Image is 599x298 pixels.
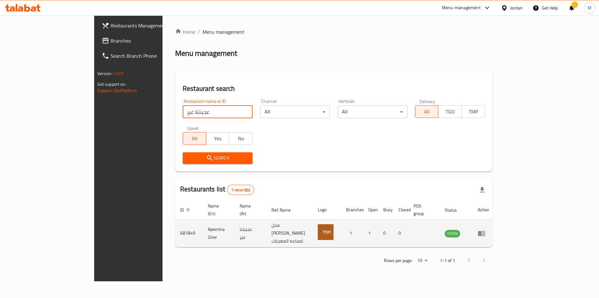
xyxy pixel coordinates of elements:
span: Search [188,154,248,162]
button: Search [183,152,253,164]
span: Restaurants Management [111,22,189,29]
span: Menu management [203,28,244,36]
span: No [232,134,250,143]
input: Search for restaurant name or ID.. [183,106,253,118]
button: All [183,132,206,145]
h2: Restaurants list [180,184,254,195]
span: Yes [209,134,227,143]
span: Get support on: [97,80,126,88]
td: محل [PERSON_NAME] لصناعه المعجنات [266,219,313,247]
nav: breadcrumb [175,28,492,36]
th: Open [363,200,378,219]
img: Ajeentna Gher [318,224,334,240]
span: Status [445,206,465,214]
th: Closed [393,200,408,219]
button: Yes [206,132,230,145]
th: Action [473,200,494,219]
button: All [415,105,439,118]
td: عجينتنا غير [235,219,266,247]
li: / [198,28,200,36]
span: Branches [111,37,189,44]
a: Support.OpsPlatform [97,86,137,95]
div: Jordan [510,4,522,11]
div: Menu-management [442,4,481,12]
button: TGO [438,105,462,118]
button: No [229,132,253,145]
td: Ajeentna Gher [203,219,235,247]
a: Restaurants Management [97,18,194,33]
span: TMP [464,107,482,116]
span: All [418,107,436,116]
span: TGO [441,107,459,116]
th: Busy [378,200,393,219]
span: Ref. Name [271,206,299,214]
div: Total records count [227,185,254,195]
span: All [185,134,204,143]
p: 1-1 of 1 [440,257,455,265]
span: OPEN [445,230,460,237]
h2: Menu management [175,48,237,58]
span: ID [180,206,192,214]
a: Branches [97,33,194,48]
span: Name (En) [208,202,227,217]
span: Name (Ar) [240,202,259,217]
label: Delivery [419,99,435,103]
button: TMP [461,105,485,118]
label: Upsell [187,126,199,130]
th: Branches [341,200,363,219]
table: enhanced table [175,200,494,247]
div: Export file [475,182,490,197]
div: All [260,106,330,118]
th: Logo [313,200,341,219]
span: 1.0.0 [114,69,123,78]
span: 1 record(s) [227,187,254,193]
span: Search Branch Phone [111,52,189,60]
p: Rows per page: [384,257,412,265]
td: 0 [393,219,408,247]
span: M [588,4,591,11]
span: POS group [414,202,432,217]
span: Version: [97,69,113,78]
div: Rows per page: [415,256,430,266]
td: 1 [341,219,363,247]
td: 1 [363,219,378,247]
div: Menu [478,230,489,237]
a: Search Branch Phone [97,48,194,63]
td: 0 [378,219,393,247]
h2: Restaurant search [183,84,485,93]
div: All [338,106,408,118]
